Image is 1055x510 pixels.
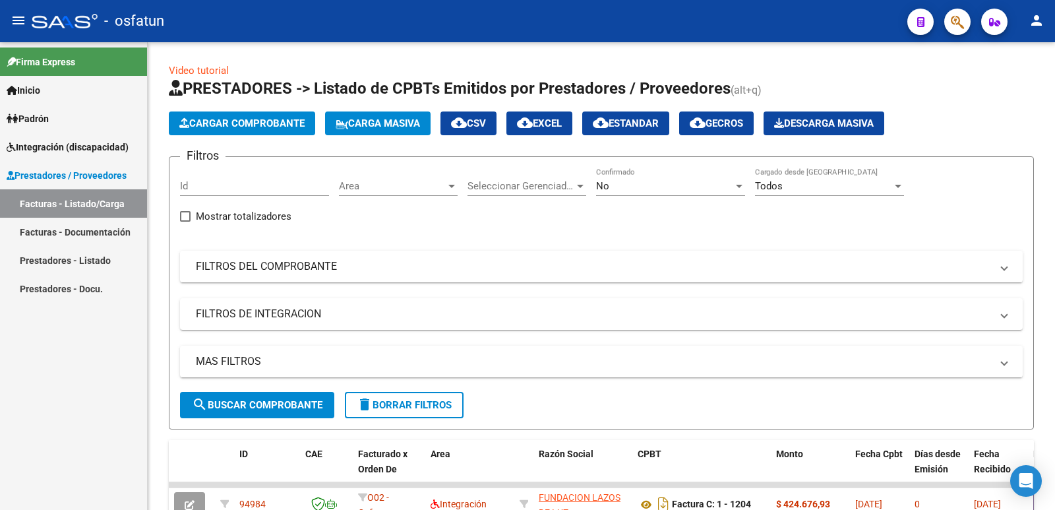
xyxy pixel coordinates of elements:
button: Borrar Filtros [345,392,464,418]
strong: Factura C: 1 - 1204 [672,499,751,510]
mat-icon: cloud_download [451,115,467,131]
datatable-header-cell: Razón Social [533,440,632,498]
app-download-masive: Descarga masiva de comprobantes (adjuntos) [764,112,884,135]
mat-icon: search [192,397,208,412]
span: 94984 [239,499,266,509]
mat-icon: person [1029,13,1044,28]
mat-icon: cloud_download [690,115,706,131]
span: CAE [305,449,322,459]
mat-expansion-panel-header: FILTROS DE INTEGRACION [180,298,1023,330]
span: CSV [451,117,486,129]
span: ID [239,449,248,459]
mat-panel-title: MAS FILTROS [196,354,991,369]
span: Integración (discapacidad) [7,140,129,154]
mat-expansion-panel-header: FILTROS DEL COMPROBANTE [180,251,1023,282]
span: EXCEL [517,117,562,129]
button: Estandar [582,112,669,135]
span: Razón Social [539,449,593,459]
span: Estandar [593,117,659,129]
span: 0 [915,499,920,509]
span: Cargar Comprobante [179,117,305,129]
span: Monto [776,449,803,459]
span: Carga Masiva [336,117,420,129]
button: Gecros [679,112,754,135]
h3: Filtros [180,146,226,165]
mat-panel-title: FILTROS DE INTEGRACION [196,307,991,321]
span: CPBT [638,449,661,459]
span: Facturado x Orden De [358,449,407,474]
mat-icon: menu [11,13,26,28]
span: Descarga Masiva [774,117,874,129]
span: Mostrar totalizadores [196,208,291,224]
span: Buscar Comprobante [192,399,322,411]
mat-icon: cloud_download [517,115,533,131]
button: Cargar Comprobante [169,112,315,135]
span: Padrón [7,112,49,126]
datatable-header-cell: Días desde Emisión [909,440,969,498]
span: [DATE] [855,499,882,509]
datatable-header-cell: Monto [771,440,850,498]
span: Fecha Recibido [974,449,1011,474]
span: Gecros [690,117,743,129]
span: Fecha Cpbt [855,449,903,459]
button: Carga Masiva [325,112,431,135]
a: Video tutorial [169,65,229,77]
span: Area [339,180,446,192]
datatable-header-cell: Area [425,440,514,498]
datatable-header-cell: Facturado x Orden De [353,440,425,498]
strong: $ 424.676,93 [776,499,830,509]
datatable-header-cell: CPBT [632,440,771,498]
span: [DATE] [974,499,1001,509]
div: Open Intercom Messenger [1010,465,1042,497]
mat-expansion-panel-header: MAS FILTROS [180,346,1023,377]
datatable-header-cell: Fecha Cpbt [850,440,909,498]
datatable-header-cell: Fecha Recibido [969,440,1028,498]
span: Inicio [7,83,40,98]
mat-icon: delete [357,397,373,412]
span: Integración [431,499,487,509]
span: - osfatun [104,7,164,36]
button: CSV [440,112,497,135]
span: PRESTADORES -> Listado de CPBTs Emitidos por Prestadores / Proveedores [169,79,731,98]
span: Días desde Emisión [915,449,961,474]
span: Seleccionar Gerenciador [467,180,574,192]
span: Area [431,449,450,459]
button: Buscar Comprobante [180,392,334,418]
mat-panel-title: FILTROS DEL COMPROBANTE [196,259,991,274]
button: EXCEL [506,112,572,135]
mat-icon: cloud_download [593,115,609,131]
span: No [596,180,609,192]
datatable-header-cell: CAE [300,440,353,498]
span: (alt+q) [731,84,762,96]
datatable-header-cell: ID [234,440,300,498]
span: Prestadores / Proveedores [7,168,127,183]
button: Descarga Masiva [764,112,884,135]
span: Borrar Filtros [357,399,452,411]
span: Firma Express [7,55,75,69]
span: Todos [755,180,783,192]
